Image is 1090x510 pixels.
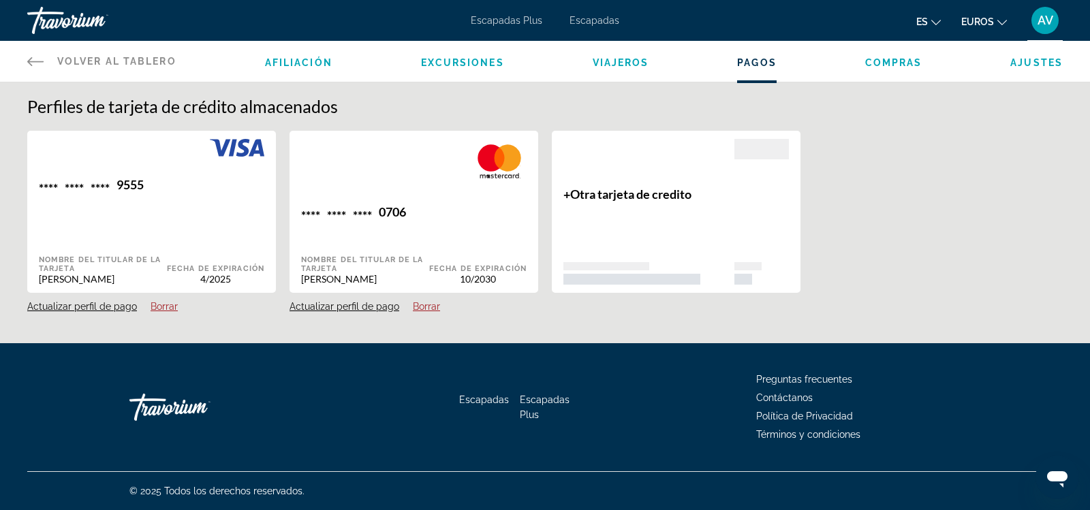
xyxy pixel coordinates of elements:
a: Volver al tablero [27,41,176,82]
a: Ajustes [1010,57,1063,68]
img: MAST.svg [472,139,527,184]
font: AV [1038,13,1053,27]
font: © 2025 Todos los derechos reservados. [129,485,305,496]
a: Términos y condiciones [756,429,860,440]
a: Travorium [27,3,163,38]
a: Escapadas Plus [471,15,542,26]
div: 9555 [116,177,144,195]
div: 10/2030 [429,273,527,285]
div: Nombre del titular de la tarjeta [301,255,429,273]
span: Otra tarjeta de credito [570,187,691,202]
button: Borrar [413,300,440,313]
button: +Otra tarjeta de credito [552,130,800,293]
a: Escapadas [459,394,509,405]
img: VISA.svg [210,139,264,157]
a: Compras [865,57,922,68]
button: Borrar [151,300,178,313]
font: euros [961,16,994,27]
div: 4/2025 [167,273,264,285]
button: Menú de usuario [1027,6,1063,35]
iframe: Botón para iniciar la ventana de mensajería [1035,456,1079,499]
div: [PERSON_NAME] [39,273,167,285]
a: Preguntas frecuentes [756,374,852,385]
button: Cambiar moneda [961,12,1007,31]
a: Política de Privacidad [756,411,853,421]
button: Actualizar perfil de pago [27,300,137,313]
a: Travorium [129,387,266,428]
div: Fecha de expiración [167,264,264,273]
div: 0706 [379,204,406,223]
div: [PERSON_NAME] [301,273,429,285]
a: Escapadas [570,15,619,26]
div: Fecha de expiración [429,264,527,273]
button: ************9555Nombre del titular de la tarjeta[PERSON_NAME]Fecha de expiración4/2025 [27,130,276,293]
button: Cambiar idioma [916,12,941,31]
button: Actualizar perfil de pago [290,300,399,313]
span: Volver al tablero [57,56,176,67]
a: Escapadas Plus [520,394,570,420]
div: Nombre del titular de la tarjeta [39,255,167,273]
a: Afiliación [265,57,332,68]
a: Pagos [737,57,777,68]
font: es [916,16,928,27]
a: Contáctanos [756,392,813,403]
h1: Perfiles de tarjeta de crédito almacenados [27,96,1063,116]
button: ************0706Nombre del titular de la tarjeta[PERSON_NAME]Fecha de expiración10/2030 [290,130,538,293]
a: Viajeros [593,57,649,68]
a: Excursiones [421,57,504,68]
p: + [563,187,734,202]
